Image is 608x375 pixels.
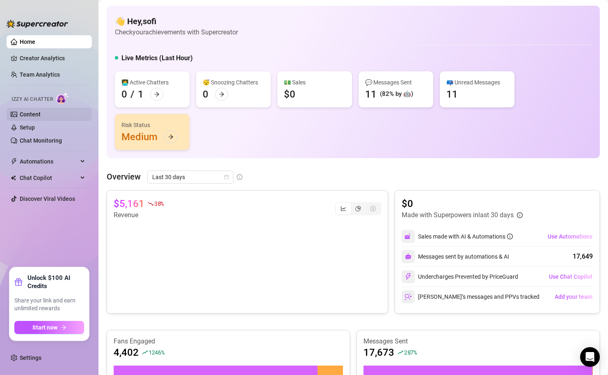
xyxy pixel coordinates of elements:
div: $0 [284,88,295,101]
span: Chat Copilot [20,171,78,184]
article: $0 [402,197,523,210]
a: Setup [20,124,35,131]
span: dollar-circle [370,206,376,211]
button: Use Chat Copilot [549,270,593,283]
span: rise [142,350,148,355]
span: rise [398,350,403,355]
div: Risk Status [121,120,183,130]
a: Content [20,111,41,118]
img: Chat Copilot [11,175,16,181]
h5: Live Metrics (Last Hour) [121,53,193,63]
img: AI Chatter [56,92,69,104]
a: Discover Viral Videos [20,195,75,202]
button: Start nowarrow-right [14,321,84,334]
div: Messages sent by automations & AI [402,250,509,263]
div: 0 [121,88,127,101]
span: line-chart [341,206,346,211]
div: 📪 Unread Messages [446,78,508,87]
article: 17,673 [363,346,394,359]
span: calendar [224,175,229,180]
span: info-circle [507,234,513,239]
h4: 👋 Hey, sofi [115,16,238,27]
article: Made with Superpowers in last 30 days [402,210,514,220]
article: Messages Sent [363,337,593,346]
article: Revenue [114,210,164,220]
div: (82% by 🤖) [380,89,413,99]
span: pie-chart [355,206,361,211]
div: 💵 Sales [284,78,345,87]
span: 38 % [154,200,164,207]
img: svg%3e [405,233,412,240]
img: svg%3e [405,253,411,260]
span: Use Automations [548,233,592,240]
span: fall [148,201,153,207]
img: svg%3e [405,293,412,300]
span: 1246 % [149,348,165,356]
img: svg%3e [405,273,412,280]
article: Overview [107,170,141,183]
img: logo-BBDzfeDw.svg [7,20,68,28]
div: Open Intercom Messenger [580,347,600,367]
strong: Unlock $100 AI Credits [27,274,84,290]
span: info-circle [237,174,242,180]
span: Last 30 days [152,171,229,183]
a: Team Analytics [20,71,60,78]
article: Fans Engaged [114,337,343,346]
span: Start now [32,324,57,331]
button: Use Automations [547,230,593,243]
div: [PERSON_NAME]’s messages and PPVs tracked [402,290,539,303]
span: Izzy AI Chatter [11,95,53,103]
span: Share your link and earn unlimited rewards [14,297,84,313]
button: Add your team [554,290,593,303]
span: Automations [20,155,78,168]
article: 4,402 [114,346,139,359]
div: 0 [203,88,208,101]
a: Home [20,39,35,45]
div: 😴 Snoozing Chatters [203,78,264,87]
span: Add your team [555,293,592,300]
div: 💬 Messages Sent [365,78,427,87]
a: Chat Monitoring [20,137,62,144]
span: thunderbolt [11,158,17,165]
div: Sales made with AI & Automations [418,232,513,241]
span: arrow-right [219,91,224,97]
a: Settings [20,355,41,361]
div: segmented control [335,202,381,215]
article: $5,161 [114,197,144,210]
span: arrow-right [61,325,66,330]
div: 1 [138,88,144,101]
span: arrow-right [154,91,160,97]
span: info-circle [517,212,523,218]
span: Use Chat Copilot [549,273,592,280]
a: Creator Analytics [20,52,85,65]
span: gift [14,278,23,286]
article: Check your achievements with Supercreator [115,27,238,37]
span: 287 % [404,348,417,356]
div: 17,649 [573,252,593,261]
div: Undercharges Prevented by PriceGuard [402,270,518,283]
span: arrow-right [168,134,174,140]
div: 👩‍💻 Active Chatters [121,78,183,87]
div: 11 [446,88,458,101]
div: 11 [365,88,377,101]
